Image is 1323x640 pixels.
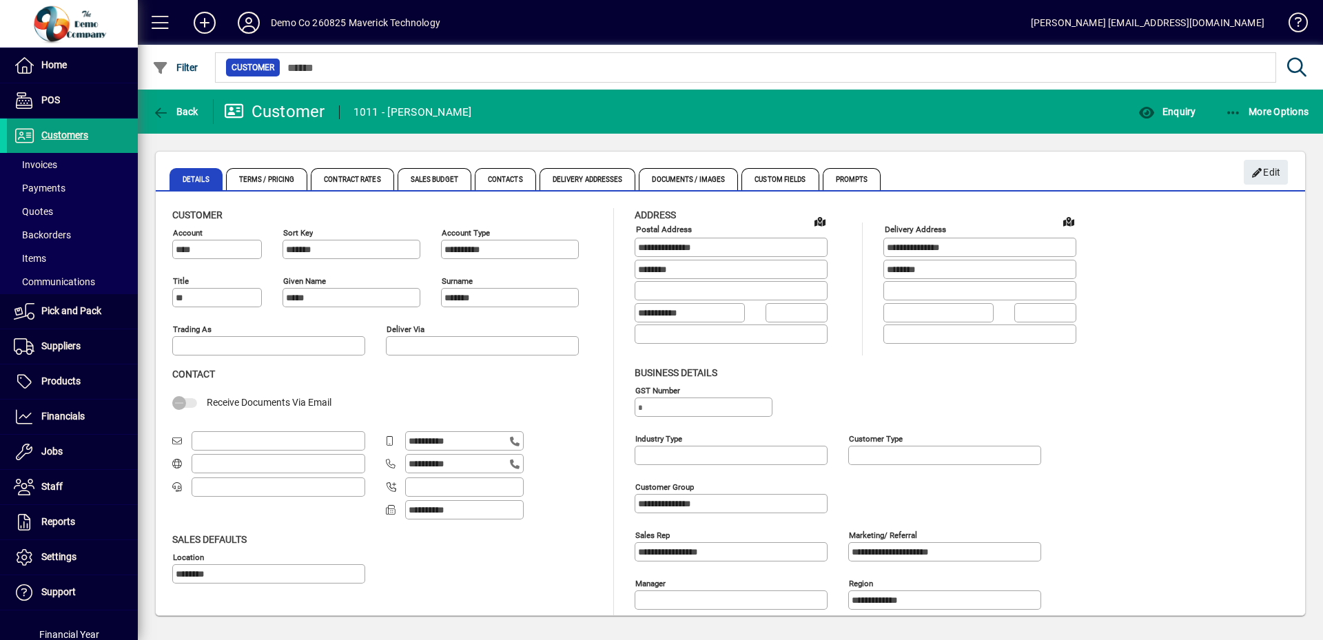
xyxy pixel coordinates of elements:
[7,540,138,575] a: Settings
[41,375,81,386] span: Products
[1138,106,1196,117] span: Enquiry
[1058,210,1080,232] a: View on map
[639,168,738,190] span: Documents / Images
[41,130,88,141] span: Customers
[173,228,203,238] mat-label: Account
[7,470,138,504] a: Staff
[635,433,682,443] mat-label: Industry type
[172,209,223,220] span: Customer
[849,578,873,588] mat-label: Region
[7,200,138,223] a: Quotes
[1251,161,1281,184] span: Edit
[7,176,138,200] a: Payments
[41,411,85,422] span: Financials
[41,340,81,351] span: Suppliers
[183,10,227,35] button: Add
[1278,3,1306,48] a: Knowledge Base
[311,168,393,190] span: Contract Rates
[442,276,473,286] mat-label: Surname
[1225,106,1309,117] span: More Options
[398,168,471,190] span: Sales Budget
[152,106,198,117] span: Back
[475,168,536,190] span: Contacts
[7,329,138,364] a: Suppliers
[1222,99,1313,124] button: More Options
[635,209,676,220] span: Address
[14,253,46,264] span: Items
[387,324,424,334] mat-label: Deliver via
[14,206,53,217] span: Quotes
[7,294,138,329] a: Pick and Pack
[271,12,440,34] div: Demo Co 260825 Maverick Technology
[226,168,308,190] span: Terms / Pricing
[41,94,60,105] span: POS
[635,482,694,491] mat-label: Customer group
[7,153,138,176] a: Invoices
[224,101,325,123] div: Customer
[39,629,99,640] span: Financial Year
[14,276,95,287] span: Communications
[232,61,274,74] span: Customer
[172,534,247,545] span: Sales defaults
[1135,99,1199,124] button: Enquiry
[7,400,138,434] a: Financials
[207,397,331,408] span: Receive Documents Via Email
[14,159,57,170] span: Invoices
[41,481,63,492] span: Staff
[635,385,680,395] mat-label: GST Number
[41,446,63,457] span: Jobs
[7,435,138,469] a: Jobs
[14,229,71,240] span: Backorders
[170,168,223,190] span: Details
[7,83,138,118] a: POS
[7,505,138,539] a: Reports
[149,99,202,124] button: Back
[172,369,215,380] span: Contact
[7,575,138,610] a: Support
[849,530,917,539] mat-label: Marketing/ Referral
[809,210,831,232] a: View on map
[635,367,717,378] span: Business details
[41,305,101,316] span: Pick and Pack
[41,586,76,597] span: Support
[7,247,138,270] a: Items
[7,48,138,83] a: Home
[353,101,472,123] div: 1011 - [PERSON_NAME]
[823,168,881,190] span: Prompts
[635,578,666,588] mat-label: Manager
[41,59,67,70] span: Home
[41,516,75,527] span: Reports
[7,364,138,399] a: Products
[1031,12,1264,34] div: [PERSON_NAME] [EMAIL_ADDRESS][DOMAIN_NAME]
[540,168,636,190] span: Delivery Addresses
[173,552,204,561] mat-label: Location
[283,276,326,286] mat-label: Given name
[442,228,490,238] mat-label: Account Type
[14,183,65,194] span: Payments
[138,99,214,124] app-page-header-button: Back
[849,433,903,443] mat-label: Customer type
[152,62,198,73] span: Filter
[741,168,819,190] span: Custom Fields
[149,55,202,80] button: Filter
[635,530,670,539] mat-label: Sales rep
[7,270,138,293] a: Communications
[7,223,138,247] a: Backorders
[1244,160,1288,185] button: Edit
[283,228,313,238] mat-label: Sort key
[41,551,76,562] span: Settings
[173,276,189,286] mat-label: Title
[227,10,271,35] button: Profile
[173,324,212,334] mat-label: Trading as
